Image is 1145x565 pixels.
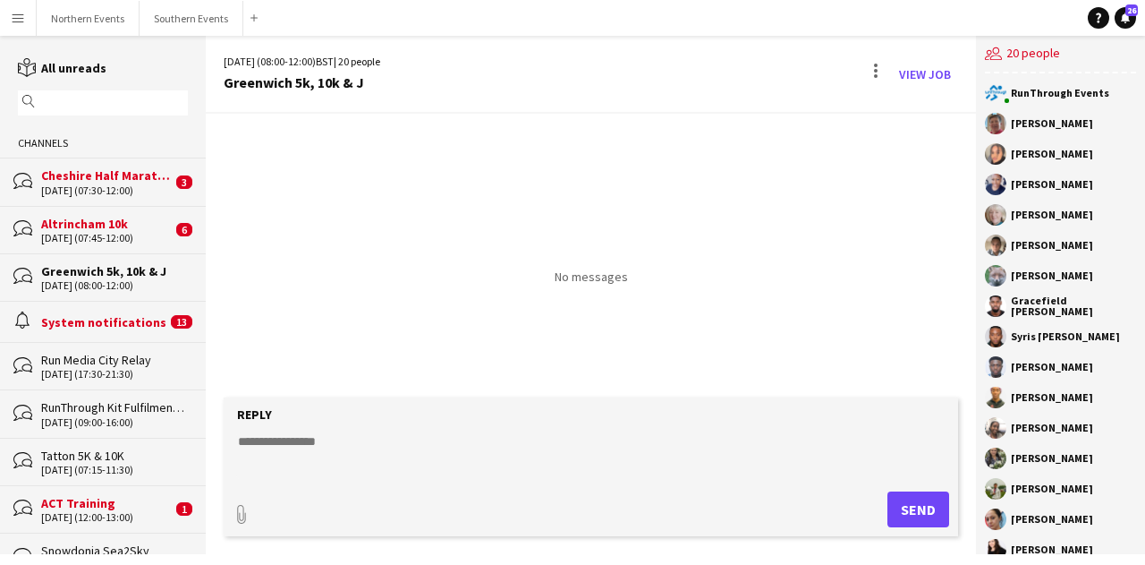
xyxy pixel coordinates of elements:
[1011,270,1093,281] div: [PERSON_NAME]
[224,54,380,70] div: [DATE] (08:00-12:00) | 20 people
[892,60,958,89] a: View Job
[176,175,192,189] span: 3
[1011,88,1109,98] div: RunThrough Events
[1011,295,1136,317] div: Gracefield [PERSON_NAME]
[41,216,172,232] div: Altrincham 10k
[41,543,188,559] div: Snowdonia Sea2Sky
[555,269,628,285] p: No messages
[41,448,188,464] div: Tatton 5K & 10K
[1125,4,1138,16] span: 26
[41,263,188,279] div: Greenwich 5k, 10k & J
[176,223,192,236] span: 6
[41,416,188,429] div: [DATE] (09:00-16:00)
[1011,484,1093,494] div: [PERSON_NAME]
[316,55,334,68] span: BST
[18,60,106,76] a: All unreads
[41,464,188,476] div: [DATE] (07:15-11:30)
[1011,392,1093,403] div: [PERSON_NAME]
[176,502,192,516] span: 1
[985,36,1136,73] div: 20 people
[224,74,380,90] div: Greenwich 5k, 10k & J
[37,1,140,36] button: Northern Events
[140,1,243,36] button: Southern Events
[41,511,172,524] div: [DATE] (12:00-13:00)
[41,368,188,381] div: [DATE] (17:30-21:30)
[41,279,188,292] div: [DATE] (08:00-12:00)
[1011,331,1120,342] div: Syris [PERSON_NAME]
[41,399,188,415] div: RunThrough Kit Fulfilment Assistant
[41,167,172,184] div: Cheshire Half Marathon
[41,184,172,197] div: [DATE] (07:30-12:00)
[171,315,192,329] span: 13
[1011,544,1093,555] div: [PERSON_NAME]
[41,352,188,368] div: Run Media City Relay
[1011,453,1093,464] div: [PERSON_NAME]
[1011,179,1093,190] div: [PERSON_NAME]
[1011,118,1093,129] div: [PERSON_NAME]
[1011,240,1093,251] div: [PERSON_NAME]
[41,314,166,330] div: System notifications
[1011,362,1093,372] div: [PERSON_NAME]
[1011,514,1093,525] div: [PERSON_NAME]
[1115,7,1136,29] a: 26
[41,495,172,511] div: ACT Training
[1011,149,1093,159] div: [PERSON_NAME]
[237,407,272,423] label: Reply
[1011,423,1093,433] div: [PERSON_NAME]
[41,232,172,244] div: [DATE] (07:45-12:00)
[1011,210,1093,220] div: [PERSON_NAME]
[887,492,949,527] button: Send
